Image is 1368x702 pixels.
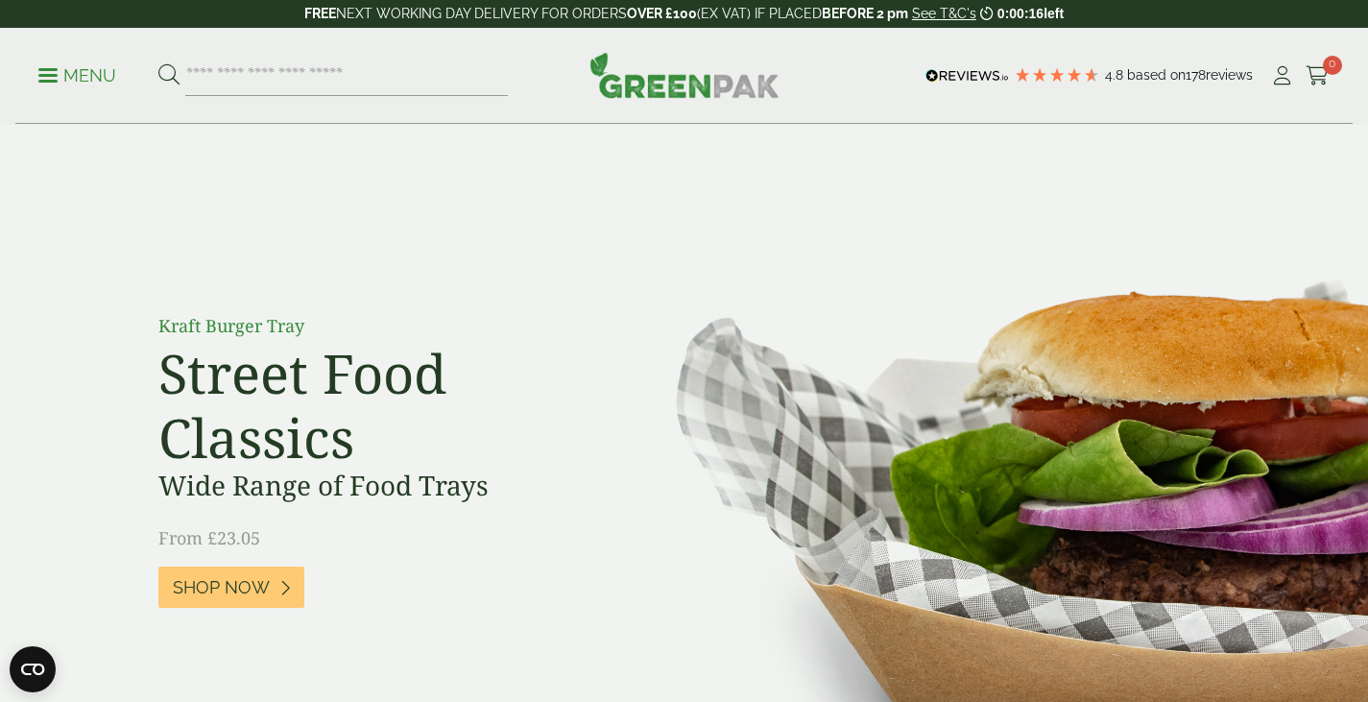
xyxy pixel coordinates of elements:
[10,646,56,692] button: Open CMP widget
[158,313,590,339] p: Kraft Burger Tray
[1306,61,1330,90] a: 0
[158,526,260,549] span: From £23.05
[822,6,908,21] strong: BEFORE 2 pm
[1206,67,1253,83] span: reviews
[158,567,304,608] a: Shop Now
[1014,66,1100,84] div: 4.78 Stars
[304,6,336,21] strong: FREE
[1270,66,1294,85] i: My Account
[1044,6,1064,21] span: left
[38,64,116,84] a: Menu
[1127,67,1186,83] span: Based on
[997,6,1044,21] span: 0:00:16
[1323,56,1342,75] span: 0
[1105,67,1127,83] span: 4.8
[1306,66,1330,85] i: Cart
[912,6,976,21] a: See T&C's
[38,64,116,87] p: Menu
[1186,67,1206,83] span: 178
[925,69,1009,83] img: REVIEWS.io
[158,341,590,470] h2: Street Food Classics
[589,52,780,98] img: GreenPak Supplies
[158,470,590,502] h3: Wide Range of Food Trays
[627,6,697,21] strong: OVER £100
[173,577,270,598] span: Shop Now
